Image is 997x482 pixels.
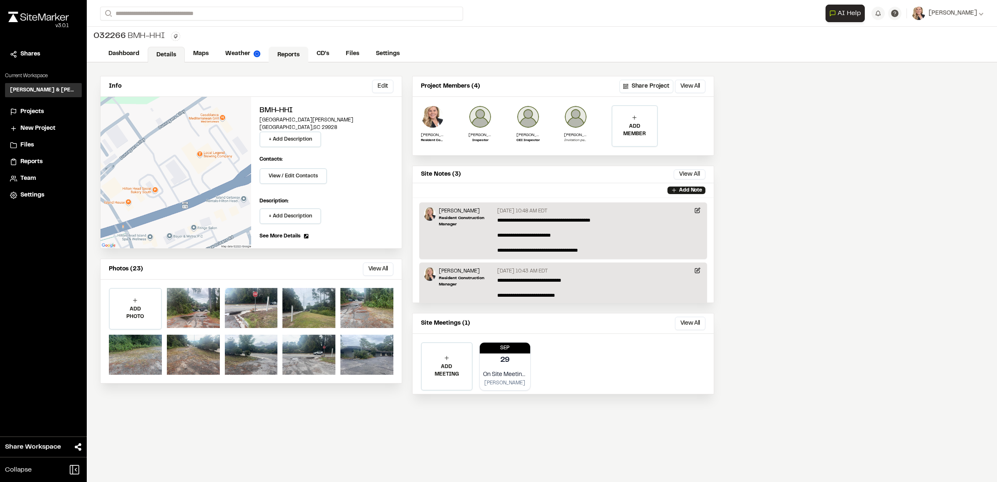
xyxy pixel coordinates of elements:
[10,191,77,200] a: Settings
[93,30,164,43] div: BMH-HHI
[675,317,705,330] button: View All
[100,46,148,62] a: Dashboard
[468,105,492,129] img: Jeb Crews
[439,215,493,227] p: Resident Construction Manager
[516,138,540,143] p: CEI Inspector
[93,30,126,43] span: 032266
[619,80,673,93] button: Share Project
[421,82,480,91] p: Project Members (4)
[675,80,705,93] button: View All
[217,46,269,62] a: Weather
[421,105,444,129] img: Elizabeth Sanders
[500,355,510,366] p: 29
[10,124,77,133] a: New Project
[422,363,472,378] p: ADD MEETING
[259,197,393,205] p: Description:
[100,7,115,20] button: Search
[259,232,300,240] span: See More Details
[337,46,368,62] a: Files
[308,46,337,62] a: CD's
[612,123,657,138] p: ADD MEMBER
[254,50,260,57] img: precipai.png
[368,46,408,62] a: Settings
[421,132,444,138] p: [PERSON_NAME]
[838,8,861,18] span: AI Help
[439,275,493,288] p: Resident Construction Manager
[564,132,587,138] p: [PERSON_NAME][EMAIL_ADDRESS][DOMAIN_NAME]
[5,465,32,475] span: Collapse
[826,5,868,22] div: Open AI Assistant
[109,265,143,274] p: Photos (23)
[10,141,77,150] a: Files
[424,267,436,281] img: Elizabeth Sanders
[483,379,527,387] p: [PERSON_NAME]
[259,208,321,224] button: + Add Description
[20,50,40,59] span: Shares
[439,267,493,275] p: [PERSON_NAME]
[674,169,705,179] button: View All
[259,168,327,184] button: View / Edit Contacts
[421,319,470,328] p: Site Meetings (1)
[171,32,180,41] button: Edit Tags
[439,207,493,215] p: [PERSON_NAME]
[148,47,185,63] a: Details
[468,132,492,138] p: [PERSON_NAME]
[109,82,121,91] p: Info
[372,80,393,93] button: Edit
[110,305,161,320] p: ADD PHOTO
[10,107,77,116] a: Projects
[20,174,36,183] span: Team
[10,50,77,59] a: Shares
[20,191,44,200] span: Settings
[259,124,393,131] p: [GEOGRAPHIC_DATA] , SC 29928
[8,12,69,22] img: rebrand.png
[20,107,44,116] span: Projects
[259,156,283,163] p: Contacts:
[269,47,308,63] a: Reports
[20,124,55,133] span: New Project
[424,207,436,221] img: Elizabeth Sanders
[929,9,977,18] span: [PERSON_NAME]
[20,157,43,167] span: Reports
[497,207,547,215] p: [DATE] 10:48 AM EDT
[480,344,531,352] p: Sep
[826,5,865,22] button: Open AI Assistant
[912,7,984,20] button: [PERSON_NAME]
[5,442,61,452] span: Share Workspace
[259,131,321,147] button: + Add Description
[421,138,444,143] p: Resident Construction Manager
[10,86,77,94] h3: [PERSON_NAME] & [PERSON_NAME] Inc.
[185,46,217,62] a: Maps
[8,22,69,30] div: Oh geez...please don't...
[421,170,461,179] p: Site Notes (3)
[912,7,925,20] img: User
[468,138,492,143] p: Inspector
[679,187,702,194] p: Add Note
[516,132,540,138] p: [PERSON_NAME]
[10,174,77,183] a: Team
[516,105,540,129] img: Joe Gillenwater
[564,138,587,143] p: Invitation pending
[363,262,393,276] button: View All
[259,116,393,124] p: [GEOGRAPHIC_DATA][PERSON_NAME]
[564,105,587,129] img: user_empty.png
[5,72,82,80] p: Current Workspace
[10,157,77,167] a: Reports
[483,370,527,379] p: On Site Meeting with MBK
[259,105,393,116] h2: BMH-HHI
[497,267,548,275] p: [DATE] 10:43 AM EDT
[20,141,34,150] span: Files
